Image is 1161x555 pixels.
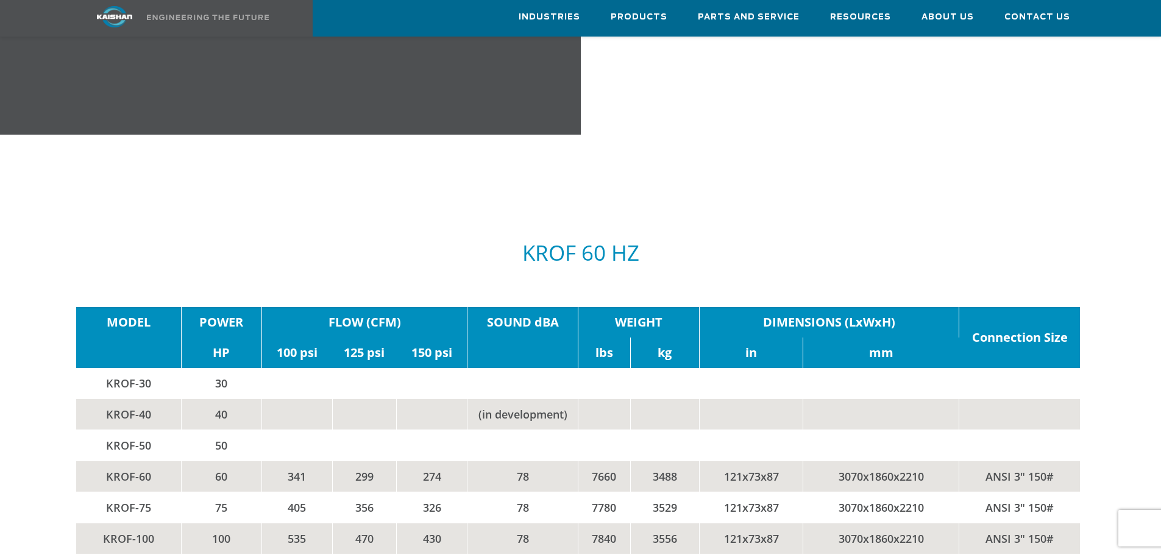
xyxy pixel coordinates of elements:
td: 50 [181,430,261,461]
td: 60 [181,461,261,492]
h5: KROF 60 HZ [76,241,1085,264]
td: 40 [181,399,261,430]
td: 274 [397,461,467,492]
td: 78 [467,461,578,492]
td: 7660 [578,461,630,492]
a: Industries [519,1,580,34]
td: KROF-50 [76,430,182,461]
td: 30 [181,368,261,399]
td: (in development) [467,399,578,430]
td: mm [803,338,959,368]
td: 75 [181,492,261,523]
td: 125 psi [332,338,396,368]
td: ANSI 3" 150# [959,492,1080,523]
td: KROF-30 [76,368,182,399]
td: kg [631,338,700,368]
td: 3070x1860x2210 [803,523,959,554]
td: 121x73x87 [699,461,803,492]
td: KROF-60 [76,461,182,492]
td: ANSI 3" 150# [959,461,1080,492]
td: Connection Size [959,307,1080,368]
a: Products [611,1,667,34]
td: 356 [332,492,396,523]
td: 3070x1860x2210 [803,492,959,523]
td: 150 psi [397,338,467,368]
a: Contact Us [1004,1,1070,34]
td: 121x73x87 [699,523,803,554]
td: 405 [261,492,332,523]
td: KROF-75 [76,492,182,523]
td: MODEL [76,307,182,338]
td: 470 [332,523,396,554]
span: Industries [519,10,580,24]
span: About Us [921,10,974,24]
td: SOUND dBA [467,307,578,338]
span: Resources [830,10,891,24]
td: 535 [261,523,332,554]
td: lbs [578,338,630,368]
td: 326 [397,492,467,523]
td: 100 [181,523,261,554]
img: kaishan logo [69,6,160,27]
td: in [699,338,803,368]
td: WEIGHT [578,307,699,338]
td: HP [181,338,261,368]
td: KROF-100 [76,523,182,554]
td: 3488 [631,461,700,492]
td: 430 [397,523,467,554]
td: 121x73x87 [699,492,803,523]
td: POWER [181,307,261,338]
td: DIMENSIONS (LxWxH) [699,307,959,338]
td: KROF-40 [76,399,182,430]
td: 100 psi [261,338,332,368]
td: FLOW (CFM) [261,307,467,338]
a: Resources [830,1,891,34]
a: Parts and Service [698,1,800,34]
img: Engineering the future [147,15,269,20]
td: 3070x1860x2210 [803,461,959,492]
span: Products [611,10,667,24]
td: 3529 [631,492,700,523]
td: 7840 [578,523,630,554]
td: 78 [467,523,578,554]
td: ANSI 3" 150# [959,523,1080,554]
td: 78 [467,492,578,523]
td: 7780 [578,492,630,523]
td: 299 [332,461,396,492]
td: 341 [261,461,332,492]
a: About Us [921,1,974,34]
span: Parts and Service [698,10,800,24]
td: 3556 [631,523,700,554]
span: Contact Us [1004,10,1070,24]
